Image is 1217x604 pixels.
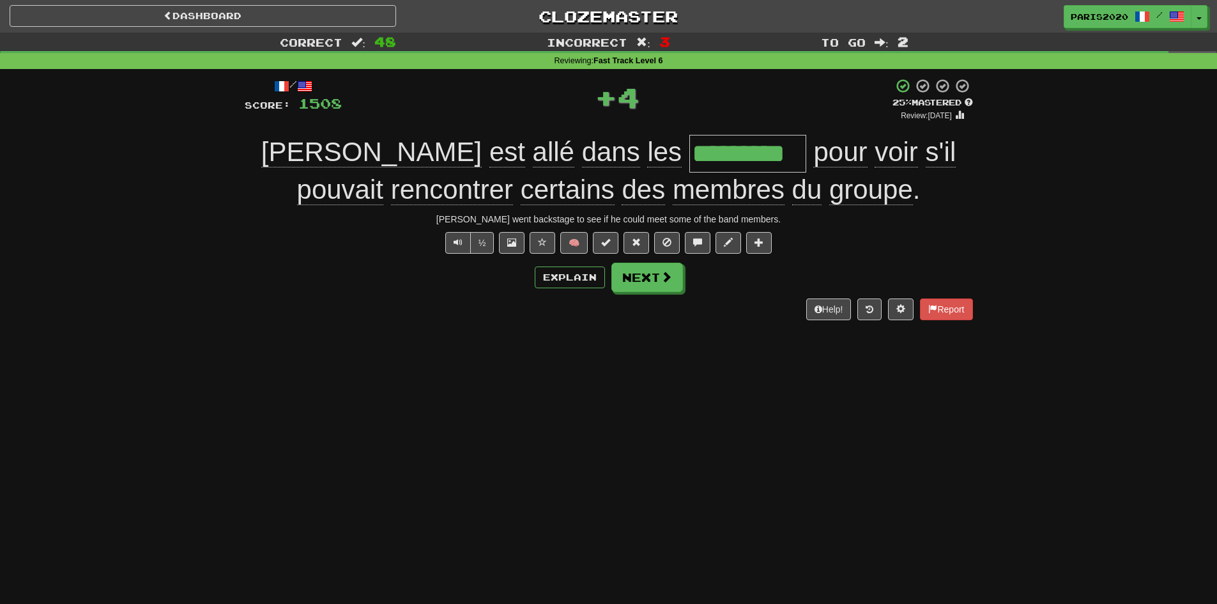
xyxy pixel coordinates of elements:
[297,174,383,205] span: pouvait
[297,137,956,205] span: .
[535,267,605,288] button: Explain
[245,100,291,111] span: Score:
[792,174,822,205] span: du
[245,213,973,226] div: [PERSON_NAME] went backstage to see if he could meet some of the band members.
[245,78,342,94] div: /
[892,97,912,107] span: 25 %
[829,174,913,205] span: groupe
[813,137,867,167] span: pour
[654,232,680,254] button: Ignore sentence (alt+i)
[489,137,525,167] span: est
[521,174,615,205] span: certains
[533,137,574,167] span: allé
[351,37,365,48] span: :
[1071,11,1128,22] span: paris2020
[499,232,524,254] button: Show image (alt+x)
[647,137,682,167] span: les
[10,5,396,27] a: Dashboard
[901,111,952,120] small: Review: [DATE]
[298,95,342,111] span: 1508
[582,137,640,167] span: dans
[445,232,471,254] button: Play sentence audio (ctl+space)
[875,137,918,167] span: voir
[746,232,772,254] button: Add to collection (alt+a)
[415,5,802,27] a: Clozemaster
[636,37,650,48] span: :
[821,36,866,49] span: To go
[806,298,852,320] button: Help!
[898,34,908,49] span: 2
[261,137,482,167] span: [PERSON_NAME]
[617,81,639,113] span: 4
[280,36,342,49] span: Correct
[1156,10,1163,19] span: /
[926,137,956,167] span: s'il
[857,298,882,320] button: Round history (alt+y)
[659,34,670,49] span: 3
[391,174,513,205] span: rencontrer
[1064,5,1191,28] a: paris2020 /
[685,232,710,254] button: Discuss sentence (alt+u)
[892,97,973,109] div: Mastered
[595,78,617,116] span: +
[547,36,627,49] span: Incorrect
[470,232,494,254] button: ½
[875,37,889,48] span: :
[716,232,741,254] button: Edit sentence (alt+d)
[593,232,618,254] button: Set this sentence to 100% Mastered (alt+m)
[673,174,785,205] span: membres
[374,34,396,49] span: 48
[920,298,972,320] button: Report
[611,263,683,292] button: Next
[443,232,494,254] div: Text-to-speech controls
[622,174,665,205] span: des
[624,232,649,254] button: Reset to 0% Mastered (alt+r)
[593,56,663,65] strong: Fast Track Level 6
[530,232,555,254] button: Favorite sentence (alt+f)
[560,232,588,254] button: 🧠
